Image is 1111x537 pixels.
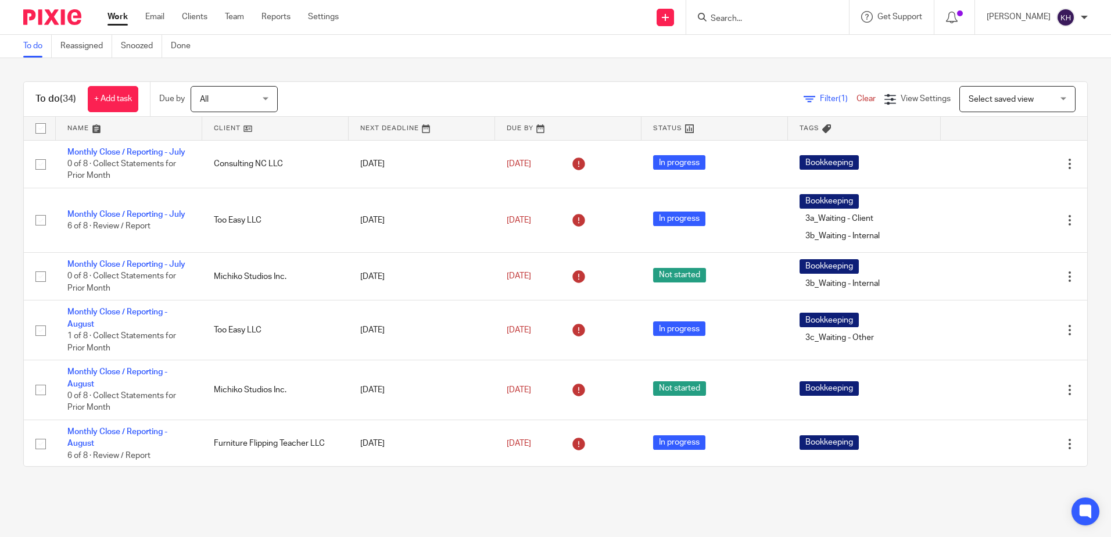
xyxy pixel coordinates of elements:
[60,94,76,103] span: (34)
[145,11,164,23] a: Email
[67,273,176,293] span: 0 of 8 · Collect Statements for Prior Month
[800,381,859,396] span: Bookkeeping
[800,194,859,209] span: Bookkeeping
[202,420,349,468] td: Furniture Flipping Teacher LLC
[60,35,112,58] a: Reassigned
[67,148,185,156] a: Monthly Close / Reporting - July
[709,14,814,24] input: Search
[202,360,349,420] td: Michiko Studios Inc.
[800,330,880,345] span: 3c_Waiting - Other
[202,300,349,360] td: Too Easy LLC
[261,11,291,23] a: Reports
[800,259,859,274] span: Bookkeeping
[88,86,138,112] a: + Add task
[35,93,76,105] h1: To do
[67,368,167,388] a: Monthly Close / Reporting - August
[182,11,207,23] a: Clients
[653,435,705,450] span: In progress
[653,321,705,336] span: In progress
[507,160,531,168] span: [DATE]
[901,95,951,103] span: View Settings
[800,435,859,450] span: Bookkeeping
[67,392,176,412] span: 0 of 8 · Collect Statements for Prior Month
[23,9,81,25] img: Pixie
[202,252,349,300] td: Michiko Studios Inc.
[202,188,349,252] td: Too Easy LLC
[507,439,531,448] span: [DATE]
[349,420,495,468] td: [DATE]
[800,313,859,327] span: Bookkeeping
[349,300,495,360] td: [DATE]
[225,11,244,23] a: Team
[507,386,531,394] span: [DATE]
[800,155,859,170] span: Bookkeeping
[67,222,150,230] span: 6 of 8 · Review / Report
[308,11,339,23] a: Settings
[1056,8,1075,27] img: svg%3E
[507,326,531,334] span: [DATE]
[877,13,922,21] span: Get Support
[856,95,876,103] a: Clear
[67,160,176,180] span: 0 of 8 · Collect Statements for Prior Month
[800,277,886,291] span: 3b_Waiting - Internal
[800,125,819,131] span: Tags
[969,95,1034,103] span: Select saved view
[107,11,128,23] a: Work
[159,93,185,105] p: Due by
[507,216,531,224] span: [DATE]
[67,260,185,268] a: Monthly Close / Reporting - July
[67,428,167,448] a: Monthly Close / Reporting - August
[653,381,706,396] span: Not started
[23,35,52,58] a: To do
[653,155,705,170] span: In progress
[67,452,150,460] span: 6 of 8 · Review / Report
[200,95,209,103] span: All
[653,212,705,226] span: In progress
[838,95,848,103] span: (1)
[202,140,349,188] td: Consulting NC LLC
[507,273,531,281] span: [DATE]
[67,308,167,328] a: Monthly Close / Reporting - August
[800,229,886,244] span: 3b_Waiting - Internal
[171,35,199,58] a: Done
[67,332,176,352] span: 1 of 8 · Collect Statements for Prior Month
[987,11,1051,23] p: [PERSON_NAME]
[653,268,706,282] span: Not started
[820,95,856,103] span: Filter
[121,35,162,58] a: Snoozed
[67,210,185,219] a: Monthly Close / Reporting - July
[800,212,879,226] span: 3a_Waiting - Client
[349,140,495,188] td: [DATE]
[349,360,495,420] td: [DATE]
[349,188,495,252] td: [DATE]
[349,252,495,300] td: [DATE]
